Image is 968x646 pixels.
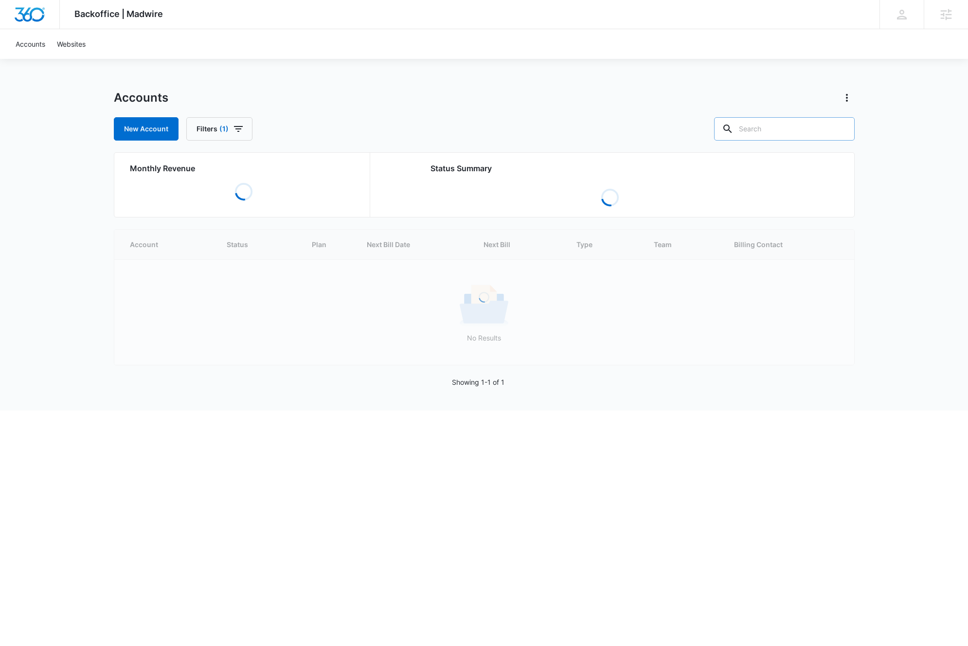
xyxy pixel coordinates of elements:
[51,29,91,59] a: Websites
[186,117,252,141] button: Filters(1)
[74,9,163,19] span: Backoffice | Madwire
[452,377,504,387] p: Showing 1-1 of 1
[219,126,229,132] span: (1)
[714,117,855,141] input: Search
[114,90,168,105] h1: Accounts
[430,162,790,174] h2: Status Summary
[10,29,51,59] a: Accounts
[114,117,179,141] a: New Account
[130,162,358,174] h2: Monthly Revenue
[839,90,855,106] button: Actions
